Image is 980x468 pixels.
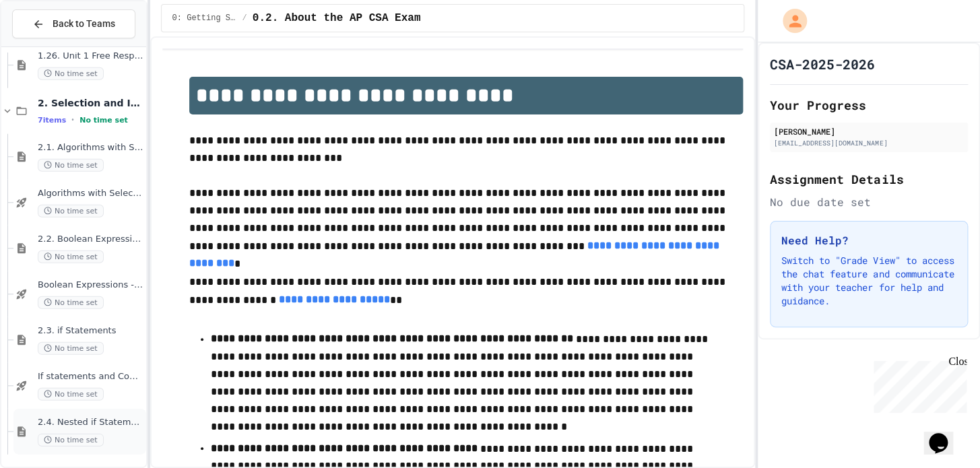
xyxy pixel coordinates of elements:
div: No due date set [770,194,968,210]
span: Algorithms with Selection and Repetition - Topic 2.1 [38,188,143,199]
div: Chat with us now!Close [5,5,93,86]
iframe: chat widget [868,356,967,413]
span: If statements and Control Flow - Quiz [38,371,143,382]
span: / [242,13,247,24]
button: Back to Teams [12,9,135,38]
span: 0: Getting Started [172,13,237,24]
span: No time set [38,205,104,218]
span: 1.26. Unit 1 Free Response Question (FRQ) Practice [38,51,143,62]
span: Back to Teams [53,17,115,31]
span: No time set [38,159,104,172]
span: 2.3. if Statements [38,325,143,337]
span: 2.2. Boolean Expressions [38,234,143,245]
span: • [71,114,74,125]
h2: Assignment Details [770,170,968,189]
iframe: chat widget [923,414,967,455]
div: My Account [769,5,810,36]
div: [EMAIL_ADDRESS][DOMAIN_NAME] [774,138,964,148]
span: No time set [38,342,104,355]
p: Switch to "Grade View" to access the chat feature and communicate with your teacher for help and ... [781,254,956,308]
h3: Need Help? [781,232,956,248]
span: No time set [79,116,128,125]
span: 0.2. About the AP CSA Exam [253,10,421,26]
span: 2.1. Algorithms with Selection and Repetition [38,142,143,154]
span: No time set [38,434,104,446]
span: 2.4. Nested if Statements [38,417,143,428]
h1: CSA-2025-2026 [770,55,875,73]
span: No time set [38,388,104,401]
span: 7 items [38,116,66,125]
h2: Your Progress [770,96,968,114]
span: No time set [38,296,104,309]
span: Boolean Expressions - Quiz [38,279,143,291]
span: 2. Selection and Iteration [38,97,143,109]
div: [PERSON_NAME] [774,125,964,137]
span: No time set [38,250,104,263]
span: No time set [38,67,104,80]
